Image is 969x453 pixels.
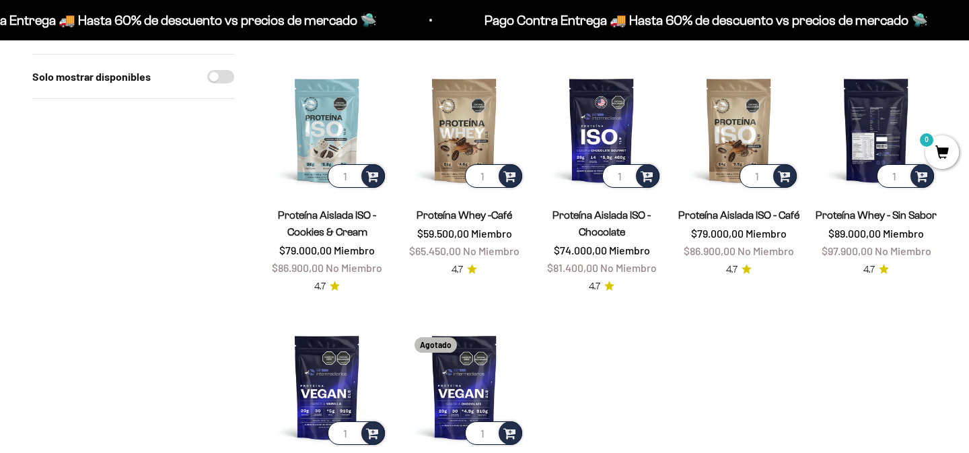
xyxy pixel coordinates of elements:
[883,227,924,240] span: Miembro
[471,227,512,240] span: Miembro
[919,132,935,148] mark: 0
[816,69,937,190] img: Proteína Whey - Sin Sabor
[684,244,735,257] span: $86.900,00
[746,227,787,240] span: Miembro
[452,263,477,277] a: 4.74.7 de 5.0 estrellas
[409,244,461,257] span: $65.450,00
[417,227,469,240] span: $59.500,00
[552,209,651,238] a: Proteína Aislada ISO - Chocolate
[417,209,512,221] a: Proteína Whey -Café
[691,227,744,240] span: $79.000,00
[863,263,889,277] a: 4.74.7 de 5.0 estrellas
[326,261,382,274] span: No Miembro
[589,279,614,294] a: 4.74.7 de 5.0 estrellas
[828,227,881,240] span: $89.000,00
[678,209,799,221] a: Proteína Aislada ISO - Café
[875,244,931,257] span: No Miembro
[589,279,600,294] span: 4.7
[279,244,332,256] span: $79.000,00
[609,244,650,256] span: Miembro
[452,263,463,277] span: 4.7
[554,244,607,256] span: $74.000,00
[314,279,326,294] span: 4.7
[600,261,657,274] span: No Miembro
[547,261,598,274] span: $81.400,00
[463,244,519,257] span: No Miembro
[314,279,340,294] a: 4.74.7 de 5.0 estrellas
[925,146,959,161] a: 0
[822,244,873,257] span: $97.900,00
[726,263,752,277] a: 4.74.7 de 5.0 estrellas
[272,261,324,274] span: $86.900,00
[863,263,875,277] span: 4.7
[482,9,926,31] p: Pago Contra Entrega 🚚 Hasta 60% de descuento vs precios de mercado 🛸
[334,244,375,256] span: Miembro
[816,209,937,221] a: Proteína Whey - Sin Sabor
[738,244,794,257] span: No Miembro
[278,209,376,238] a: Proteína Aislada ISO - Cookies & Cream
[32,68,151,85] label: Solo mostrar disponibles
[726,263,738,277] span: 4.7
